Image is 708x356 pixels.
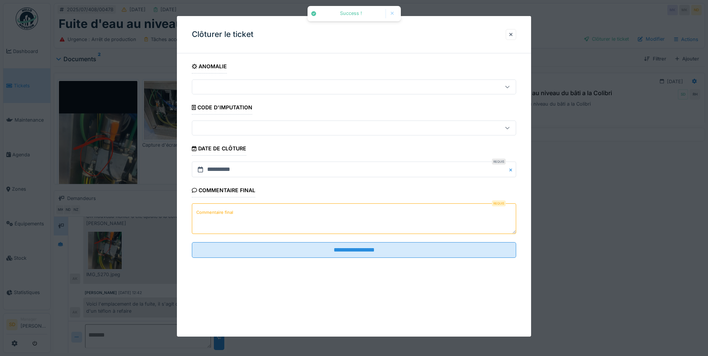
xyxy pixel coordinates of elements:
div: Date de clôture [192,143,246,156]
div: Requis [492,159,506,165]
div: Anomalie [192,61,227,74]
div: Requis [492,200,506,206]
div: Code d'imputation [192,102,252,115]
div: Success ! [319,10,382,17]
h3: Clôturer le ticket [192,30,253,39]
button: Close [508,162,516,177]
div: Commentaire final [192,185,255,197]
label: Commentaire final [195,208,235,217]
